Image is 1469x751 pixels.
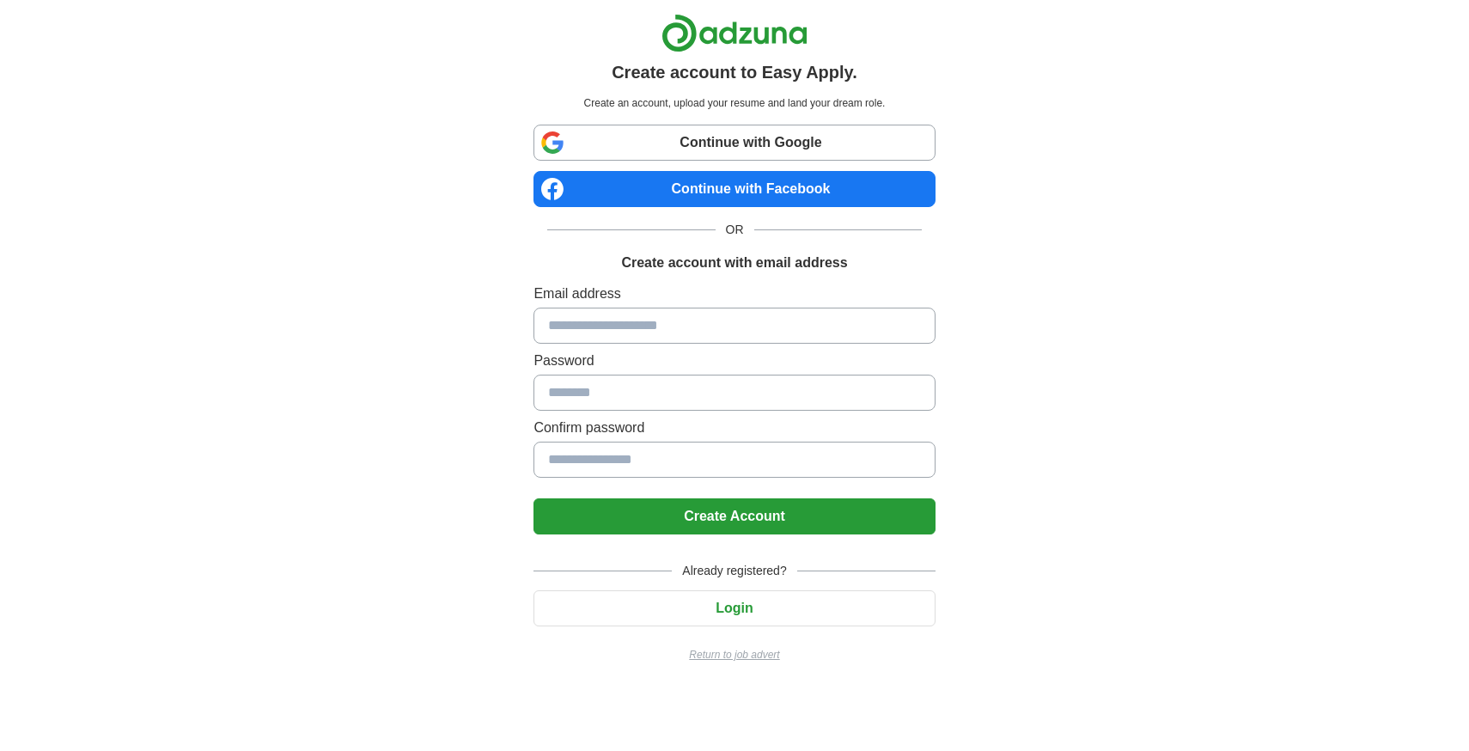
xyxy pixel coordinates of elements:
[672,562,796,580] span: Already registered?
[533,284,935,304] label: Email address
[533,351,935,371] label: Password
[537,95,931,111] p: Create an account, upload your resume and land your dream role.
[533,418,935,438] label: Confirm password
[533,125,935,161] a: Continue with Google
[661,14,808,52] img: Adzuna logo
[533,498,935,534] button: Create Account
[716,221,754,239] span: OR
[533,647,935,662] a: Return to job advert
[621,253,847,273] h1: Create account with email address
[533,601,935,615] a: Login
[533,171,935,207] a: Continue with Facebook
[533,590,935,626] button: Login
[612,59,857,85] h1: Create account to Easy Apply.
